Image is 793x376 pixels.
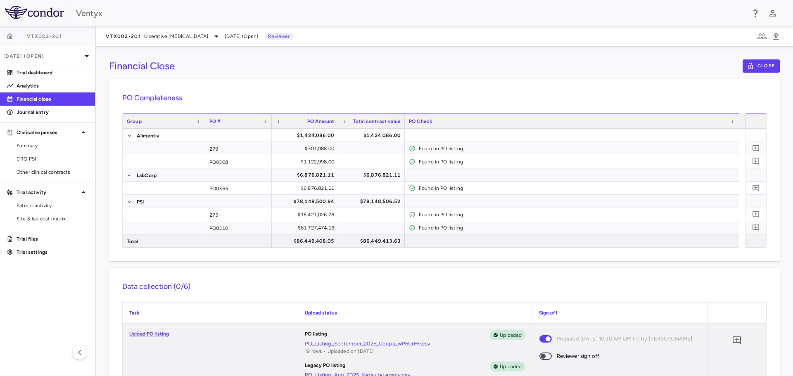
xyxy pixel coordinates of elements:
div: $86,449,408.05 [279,234,334,248]
button: Add comment [730,333,744,348]
button: Add comment [750,143,762,154]
div: 279 [205,142,272,155]
p: Reviewer [265,33,293,40]
p: PO listing [305,330,328,340]
p: Legacy PO listing [305,362,346,371]
svg: Add comment [752,210,760,218]
div: Found in PO listing [419,142,735,155]
span: [DATE] (Open) [225,33,258,40]
span: Group [127,118,142,124]
button: Close [743,59,780,73]
div: $6,876,821.11 [346,168,401,182]
span: 19 rows • Uploaded on [DATE] [305,348,374,354]
h6: Data collection (0/6) [122,281,767,292]
div: PO0308 [205,155,272,168]
div: Found in PO listing [419,208,735,221]
span: Other clinical contracts [17,168,88,176]
span: Total [127,235,138,248]
span: Patient activity [17,202,88,209]
svg: Add comment [752,184,760,192]
div: $86,449,413.63 [346,234,401,248]
p: [DATE] (Open) [3,52,82,60]
span: PO # [209,118,221,124]
svg: Add comment [752,158,760,166]
div: Found in PO listing [419,221,735,234]
img: logo-full-BYUhSk78.svg [5,6,64,19]
p: Financial close [17,95,88,103]
div: Found in PO listing [419,155,735,168]
div: $78,148,500.94 [279,195,334,208]
div: $61,727,474.16 [279,221,334,234]
p: Sign off [539,309,701,317]
span: Uploaded [496,331,525,339]
span: Alimentiv [137,129,159,142]
span: Site & lab cost matrix [17,215,88,222]
p: Task [129,309,291,317]
svg: Add comment [732,336,742,345]
h6: PO Completeness [122,92,767,104]
div: Found in PO listing [419,182,735,195]
p: Trial files [17,235,88,243]
span: VTX002-201 [106,33,141,40]
div: $6,876,821.11 [279,182,334,195]
div: $1,424,086.00 [279,129,334,142]
span: PO Check [409,118,432,124]
a: PO_Listing_September_2025_Coupa_wP6UrHv.csv [305,340,525,348]
div: $78,148,506.52 [346,195,401,208]
button: Add comment [750,209,762,220]
span: VTX002-201 [27,33,62,40]
div: $1,122,998.00 [279,155,334,168]
span: Ulcerative [MEDICAL_DATA] [144,33,209,40]
div: $16,421,026.78 [279,208,334,221]
div: Ventyx [76,7,745,19]
span: LabCorp [137,169,157,182]
span: PSI [137,195,144,208]
div: $1,424,086.00 [346,129,401,142]
svg: Add comment [752,224,760,232]
span: PO Amount [307,118,334,124]
p: Trial activity [17,189,78,196]
button: Add comment [750,222,762,233]
button: Add comment [750,182,762,194]
span: CRO PSI [17,155,88,163]
div: PO0310 [205,221,272,234]
p: Trial settings [17,248,88,256]
div: 275 [205,208,272,221]
p: Upload status [305,309,525,317]
h3: Financial Close [109,60,175,72]
a: Upload PO listing [129,331,169,337]
p: Clinical expenses [17,129,78,136]
svg: Add comment [752,144,760,152]
p: Journal entry [17,109,88,116]
span: Summary [17,142,88,149]
div: PO0365 [205,182,272,194]
div: $6,876,821.11 [279,168,334,182]
div: $301,088.00 [279,142,334,155]
button: Add comment [750,156,762,167]
span: Reviewer sign off [557,352,600,361]
span: Prepared [DATE] 10:30 AM GMT-7 by [PERSON_NAME] [557,334,693,343]
p: Analytics [17,82,88,90]
span: Uploaded [496,363,525,370]
p: Trial dashboard [17,69,88,76]
span: Total contract value [353,118,401,124]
